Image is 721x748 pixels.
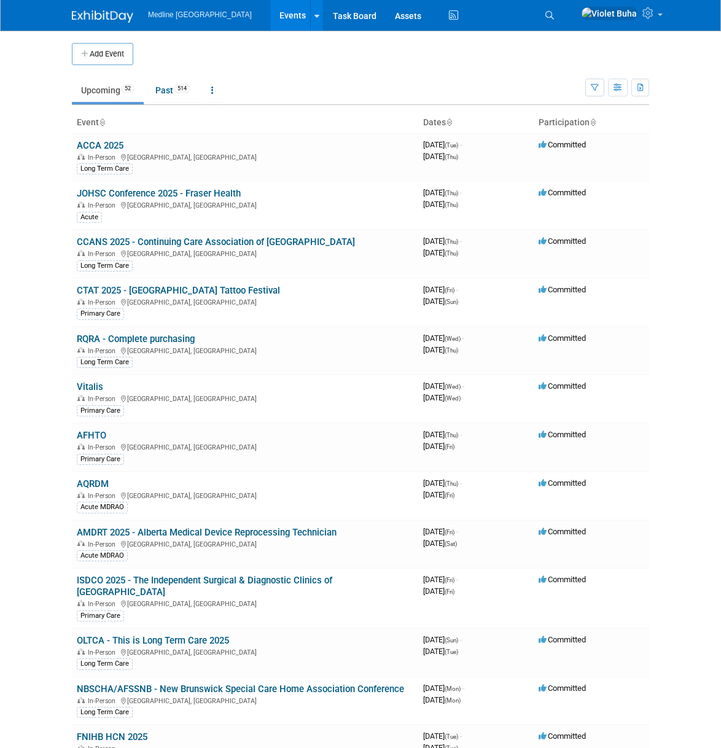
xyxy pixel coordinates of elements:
[423,527,458,536] span: [DATE]
[77,200,413,209] div: [GEOGRAPHIC_DATA], [GEOGRAPHIC_DATA]
[460,140,462,149] span: -
[456,575,458,584] span: -
[445,577,454,583] span: (Fri)
[77,731,147,742] a: FNIHB HCN 2025
[88,201,119,209] span: In-Person
[72,43,133,65] button: Add Event
[423,695,461,704] span: [DATE]
[77,212,102,223] div: Acute
[99,117,105,127] a: Sort by Event Name
[445,733,458,740] span: (Tue)
[423,152,458,161] span: [DATE]
[423,200,458,209] span: [DATE]
[456,527,458,536] span: -
[539,430,586,439] span: Committed
[148,10,252,19] span: Medline [GEOGRAPHIC_DATA]
[77,393,413,403] div: [GEOGRAPHIC_DATA], [GEOGRAPHIC_DATA]
[539,285,586,294] span: Committed
[77,502,128,513] div: Acute MDRAO
[539,236,586,246] span: Committed
[72,79,144,102] a: Upcoming52
[445,142,458,149] span: (Tue)
[590,117,596,127] a: Sort by Participation Type
[445,298,458,305] span: (Sun)
[77,695,413,705] div: [GEOGRAPHIC_DATA], [GEOGRAPHIC_DATA]
[77,154,85,160] img: In-Person Event
[445,529,454,536] span: (Fri)
[539,140,586,149] span: Committed
[77,201,85,208] img: In-Person Event
[445,250,458,257] span: (Thu)
[445,383,461,390] span: (Wed)
[77,540,85,547] img: In-Person Event
[77,308,124,319] div: Primary Care
[77,250,85,256] img: In-Person Event
[77,649,85,655] img: In-Person Event
[88,347,119,355] span: In-Person
[77,152,413,162] div: [GEOGRAPHIC_DATA], [GEOGRAPHIC_DATA]
[77,442,413,451] div: [GEOGRAPHIC_DATA], [GEOGRAPHIC_DATA]
[174,84,190,93] span: 514
[77,478,109,489] a: AQRDM
[72,112,418,133] th: Event
[77,647,413,656] div: [GEOGRAPHIC_DATA], [GEOGRAPHIC_DATA]
[423,635,462,644] span: [DATE]
[423,478,462,488] span: [DATE]
[77,454,124,465] div: Primary Care
[77,357,133,368] div: Long Term Care
[460,188,462,197] span: -
[88,540,119,548] span: In-Person
[581,7,637,20] img: Violet Buha
[445,697,461,704] span: (Mon)
[72,10,133,23] img: ExhibitDay
[77,527,337,538] a: AMDRT 2025 - Alberta Medical Device Reprocessing Technician
[445,201,458,208] span: (Thu)
[539,684,586,693] span: Committed
[423,393,461,402] span: [DATE]
[456,285,458,294] span: -
[445,347,458,354] span: (Thu)
[77,490,413,500] div: [GEOGRAPHIC_DATA], [GEOGRAPHIC_DATA]
[462,333,464,343] span: -
[460,478,462,488] span: -
[534,112,649,133] th: Participation
[445,190,458,197] span: (Thu)
[88,697,119,705] span: In-Person
[77,405,124,416] div: Primary Care
[77,707,133,718] div: Long Term Care
[88,649,119,656] span: In-Person
[88,298,119,306] span: In-Person
[445,588,454,595] span: (Fri)
[88,443,119,451] span: In-Person
[423,731,462,741] span: [DATE]
[462,381,464,391] span: -
[460,635,462,644] span: -
[77,140,123,151] a: ACCA 2025
[423,285,458,294] span: [DATE]
[445,637,458,644] span: (Sun)
[77,697,85,703] img: In-Person Event
[539,731,586,741] span: Committed
[423,442,454,451] span: [DATE]
[539,635,586,644] span: Committed
[539,188,586,197] span: Committed
[77,610,124,621] div: Primary Care
[423,430,462,439] span: [DATE]
[146,79,200,102] a: Past514
[423,647,458,656] span: [DATE]
[77,188,241,199] a: JOHSC Conference 2025 - Fraser Health
[88,492,119,500] span: In-Person
[446,117,452,127] a: Sort by Start Date
[445,238,458,245] span: (Thu)
[423,297,458,306] span: [DATE]
[445,287,454,294] span: (Fri)
[88,395,119,403] span: In-Person
[539,478,586,488] span: Committed
[445,395,461,402] span: (Wed)
[445,492,454,499] span: (Fri)
[445,480,458,487] span: (Thu)
[460,430,462,439] span: -
[423,381,464,391] span: [DATE]
[77,575,332,598] a: ISDCO 2025 - The Independent Surgical & Diagnostic Clinics of [GEOGRAPHIC_DATA]
[445,540,457,547] span: (Sat)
